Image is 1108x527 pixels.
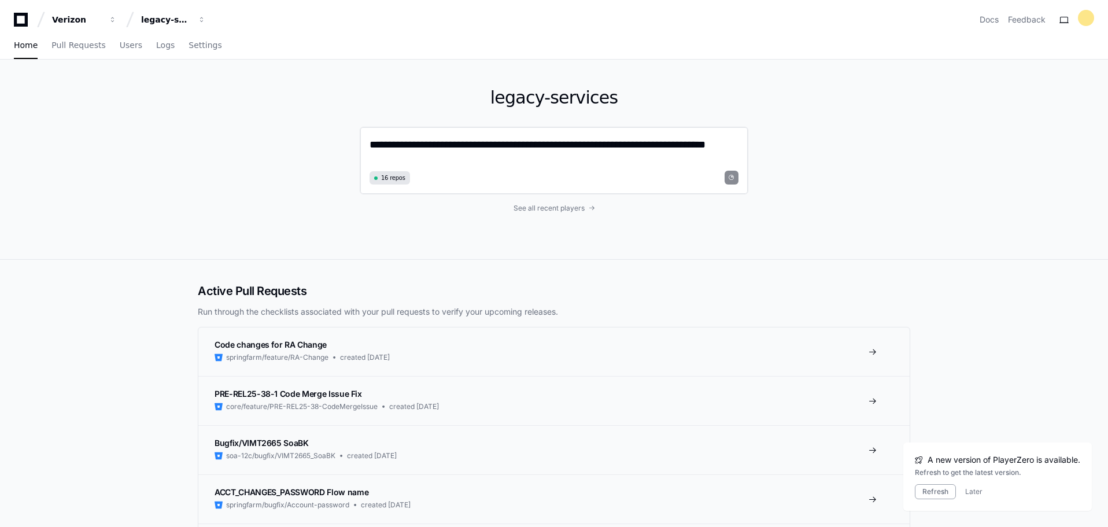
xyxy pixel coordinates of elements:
span: springfarm/feature/RA-Change [226,353,328,362]
p: Run through the checklists associated with your pull requests to verify your upcoming releases. [198,306,910,318]
button: Later [965,487,983,496]
a: Home [14,32,38,59]
a: Settings [189,32,221,59]
button: Verizon [47,9,121,30]
a: Logs [156,32,175,59]
span: created [DATE] [389,402,439,411]
span: ACCT_CHANGES_PASSWORD Flow name [215,487,368,497]
a: PRE-REL25-38-1 Code Merge Issue Fixcore/feature/PRE-REL25-38-CodeMergeIssuecreated [DATE] [198,376,910,425]
button: Feedback [1008,14,1046,25]
span: Pull Requests [51,42,105,49]
span: PRE-REL25-38-1 Code Merge Issue Fix [215,389,362,399]
span: Bugfix/VIMT2665 SoaBK [215,438,309,448]
span: Home [14,42,38,49]
a: Pull Requests [51,32,105,59]
a: ACCT_CHANGES_PASSWORD Flow namespringfarm/bugfix/Account-passwordcreated [DATE] [198,474,910,524]
a: Code changes for RA Changespringfarm/feature/RA-Changecreated [DATE] [198,327,910,376]
button: legacy-services [136,9,210,30]
span: core/feature/PRE-REL25-38-CodeMergeIssue [226,402,378,411]
a: Bugfix/VIMT2665 SoaBKsoa-12c/bugfix/VIMT2665_SoaBKcreated [DATE] [198,425,910,474]
div: Verizon [52,14,102,25]
span: Settings [189,42,221,49]
span: created [DATE] [347,451,397,460]
span: 16 repos [381,174,405,182]
h1: legacy-services [360,87,748,108]
span: Users [120,42,142,49]
h2: Active Pull Requests [198,283,910,299]
div: Refresh to get the latest version. [915,468,1080,477]
a: Docs [980,14,999,25]
span: Code changes for RA Change [215,340,327,349]
span: soa-12c/bugfix/VIMT2665_SoaBK [226,451,335,460]
span: springfarm/bugfix/Account-password [226,500,349,510]
span: created [DATE] [340,353,390,362]
span: Logs [156,42,175,49]
div: legacy-services [141,14,191,25]
span: See all recent players [514,204,585,213]
span: created [DATE] [361,500,411,510]
span: A new version of PlayerZero is available. [928,454,1080,466]
button: Refresh [915,484,956,499]
a: See all recent players [360,204,748,213]
a: Users [120,32,142,59]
